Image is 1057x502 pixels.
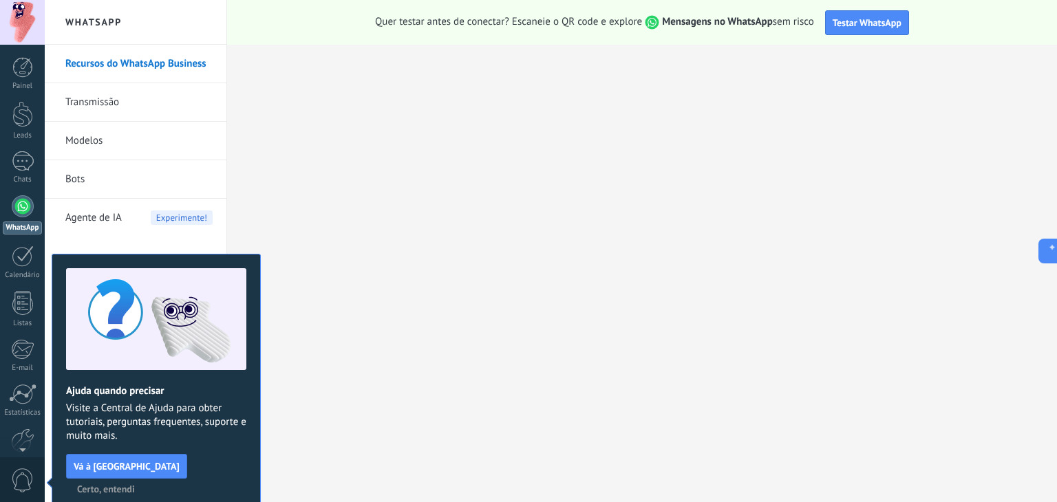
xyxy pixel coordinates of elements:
[3,82,43,91] div: Painel
[3,408,43,417] div: Estatísticas
[65,199,122,237] span: Agente de IA
[833,17,901,29] span: Testar WhatsApp
[825,10,909,35] button: Testar WhatsApp
[71,479,141,499] button: Certo, entendi
[3,364,43,373] div: E-mail
[45,45,226,83] li: Recursos do WhatsApp Business
[65,83,213,122] a: Transmissão
[45,199,226,237] li: Agente de IA
[45,83,226,122] li: Transmissão
[3,175,43,184] div: Chats
[66,402,246,443] span: Visite a Central de Ajuda para obter tutoriais, perguntas frequentes, suporte e muito mais.
[45,160,226,199] li: Bots
[74,461,180,471] span: Vá à [GEOGRAPHIC_DATA]
[375,15,814,30] span: Quer testar antes de conectar? Escaneie o QR code e explore sem risco
[3,221,42,234] div: WhatsApp
[65,45,213,83] a: Recursos do WhatsApp Business
[662,15,773,28] strong: Mensagens no WhatsApp
[66,384,246,397] h2: Ajuda quando precisar
[3,319,43,328] div: Listas
[65,160,213,199] a: Bots
[3,271,43,280] div: Calendário
[45,122,226,160] li: Modelos
[66,454,187,479] button: Vá à [GEOGRAPHIC_DATA]
[3,131,43,140] div: Leads
[65,122,213,160] a: Modelos
[77,484,135,494] span: Certo, entendi
[151,210,213,225] span: Experimente!
[65,199,213,237] a: Agente de IAExperimente!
